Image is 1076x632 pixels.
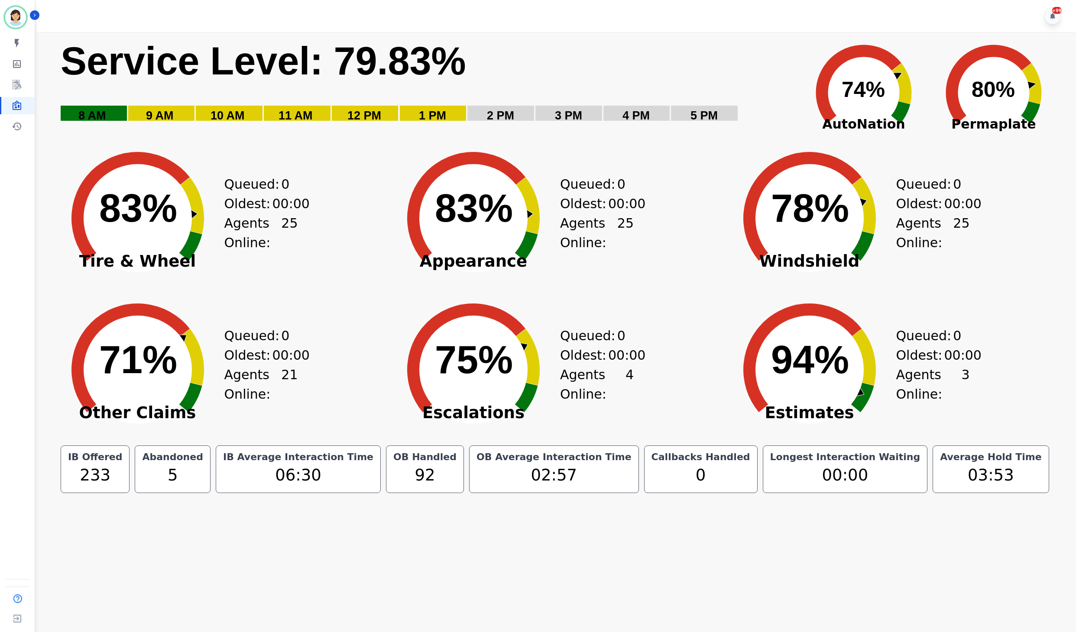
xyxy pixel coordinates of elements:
div: Abandoned [140,451,204,463]
text: 10 AM [211,109,245,122]
span: 0 [953,326,961,345]
div: Oldest: [224,345,289,365]
div: Queued: [560,174,625,194]
span: 21 [281,365,298,404]
text: 11 AM [279,109,313,122]
span: 00:00 [944,345,981,365]
span: 00:00 [608,194,645,213]
span: 00:00 [608,345,645,365]
span: Permaplate [929,114,1059,134]
span: 25 [953,213,969,252]
text: 75% [435,338,513,381]
div: Oldest: [224,194,289,213]
text: 78% [771,187,849,230]
text: 9 AM [146,109,174,122]
text: 1 PM [419,109,446,122]
span: 00:00 [272,345,309,365]
div: Agents Online: [224,213,298,252]
span: 00:00 [272,194,309,213]
span: 0 [953,174,961,194]
div: Agents Online: [224,365,298,404]
div: Agents Online: [560,365,634,404]
div: Oldest: [560,345,625,365]
span: 25 [281,213,298,252]
span: 0 [617,174,626,194]
div: Average Hold Time [938,451,1043,463]
span: 0 [281,326,289,345]
span: 0 [281,174,289,194]
span: Estimates [723,409,896,417]
div: 02:57 [475,463,633,487]
div: 5 [140,463,204,487]
span: 3 [961,365,969,404]
text: 74% [842,77,885,102]
div: IB Offered [66,451,124,463]
div: Longest Interaction Waiting [768,451,922,463]
div: Oldest: [560,194,625,213]
span: Escalations [387,409,560,417]
div: Oldest: [896,194,961,213]
span: Other Claims [51,409,224,417]
text: 12 PM [347,109,381,122]
div: 00:00 [768,463,922,487]
text: 83% [99,187,177,230]
div: 0 [650,463,752,487]
div: +99 [1052,7,1062,14]
div: 03:53 [938,463,1043,487]
span: 25 [617,213,634,252]
div: Agents Online: [896,213,970,252]
div: 233 [66,463,124,487]
span: 4 [626,365,634,404]
div: 92 [392,463,458,487]
text: 4 PM [622,109,650,122]
text: 8 AM [78,109,106,122]
div: 06:30 [221,463,375,487]
text: 5 PM [690,109,718,122]
span: 0 [617,326,626,345]
img: Bordered avatar [5,7,26,28]
text: 3 PM [555,109,582,122]
div: Queued: [224,326,289,345]
span: 00:00 [944,194,981,213]
text: Service Level: 79.83% [61,39,466,83]
div: Queued: [224,174,289,194]
span: Appearance [387,257,560,266]
div: IB Average Interaction Time [221,451,375,463]
div: OB Average Interaction Time [475,451,633,463]
text: 80% [972,77,1015,102]
text: 2 PM [487,109,514,122]
div: Agents Online: [896,365,970,404]
text: 94% [771,338,849,381]
text: 83% [435,187,513,230]
span: Windshield [723,257,896,266]
div: Queued: [896,326,961,345]
div: OB Handled [392,451,458,463]
svg: Service Level: 0% [60,38,794,135]
div: Queued: [560,326,625,345]
span: Tire & Wheel [51,257,224,266]
div: Queued: [896,174,961,194]
span: AutoNation [799,114,929,134]
div: Agents Online: [560,213,634,252]
div: Callbacks Handled [650,451,752,463]
div: Oldest: [896,345,961,365]
text: 71% [99,338,177,381]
